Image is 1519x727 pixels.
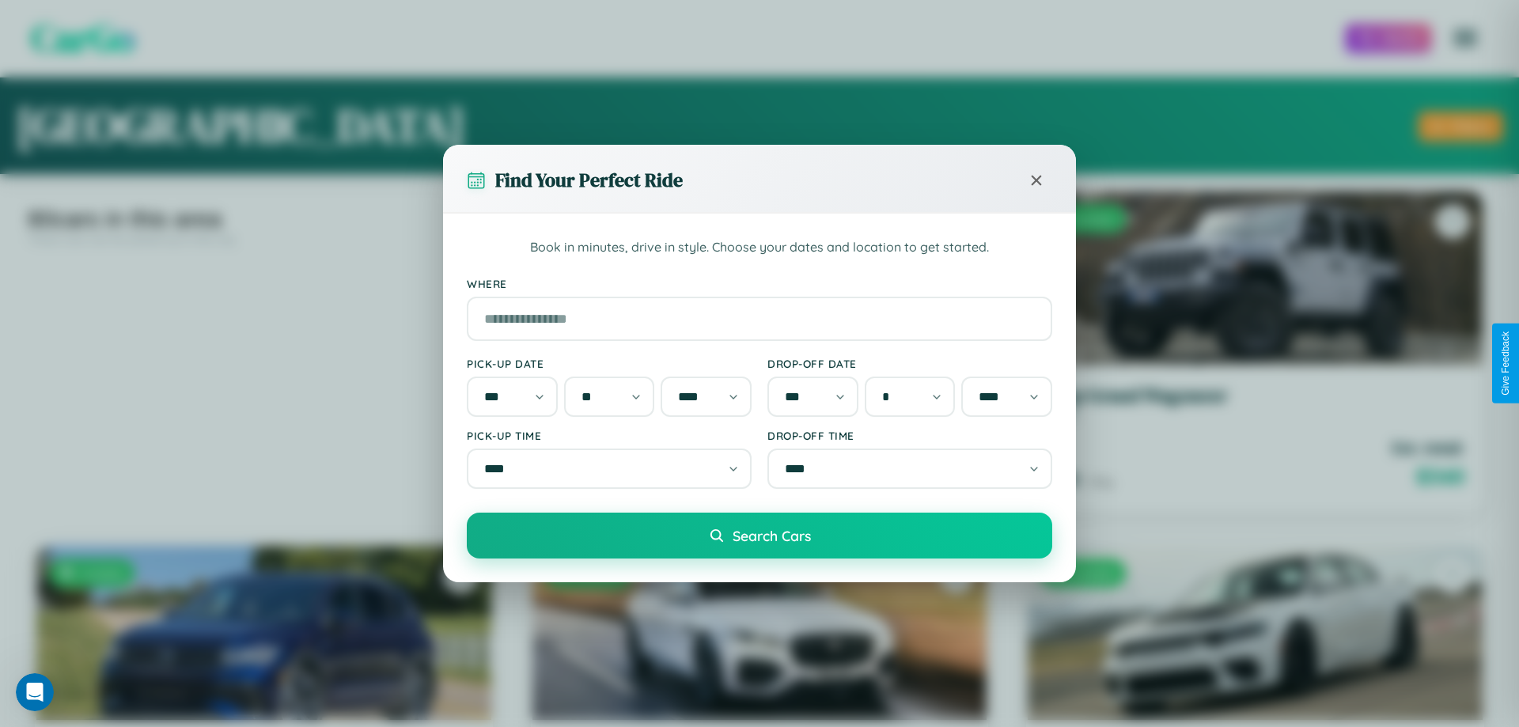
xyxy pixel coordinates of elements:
[467,429,752,442] label: Pick-up Time
[467,277,1052,290] label: Where
[767,429,1052,442] label: Drop-off Time
[467,357,752,370] label: Pick-up Date
[467,237,1052,258] p: Book in minutes, drive in style. Choose your dates and location to get started.
[467,513,1052,559] button: Search Cars
[767,357,1052,370] label: Drop-off Date
[733,527,811,544] span: Search Cars
[495,167,683,193] h3: Find Your Perfect Ride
